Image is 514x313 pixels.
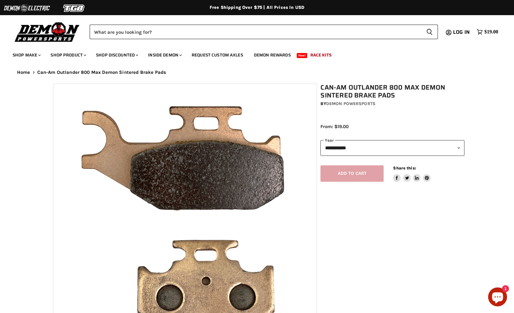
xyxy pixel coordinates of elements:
[8,49,45,62] a: Shop Make
[484,29,498,35] span: $19.00
[306,49,336,62] a: Race Kits
[393,165,431,182] aside: Share this:
[326,101,375,106] a: Demon Powersports
[90,25,421,39] input: Search
[4,5,510,10] div: Free Shipping Over $75 | All Prices In USD
[249,49,296,62] a: Demon Rewards
[320,140,464,156] select: year
[320,124,349,129] span: From: $19.00
[51,2,98,14] img: TGB Logo 2
[8,46,497,62] ul: Main menu
[3,2,51,14] img: Demon Electric Logo 2
[450,29,474,35] a: Log in
[91,49,142,62] a: Shop Discounted
[90,25,438,39] form: Product
[474,27,501,37] a: $19.00
[143,49,186,62] a: Inside Demon
[421,25,438,39] button: Search
[453,28,470,36] span: Log in
[187,49,248,62] a: Request Custom Axles
[320,84,464,99] h1: Can-Am Outlander 800 Max Demon Sintered Brake Pads
[37,70,166,75] span: Can-Am Outlander 800 Max Demon Sintered Brake Pads
[46,49,90,62] a: Shop Product
[486,287,509,308] inbox-online-store-chat: Shopify online store chat
[393,166,416,170] span: Share this:
[17,70,30,75] a: Home
[13,21,82,43] img: Demon Powersports
[297,53,308,58] span: New!
[4,70,510,75] nav: Breadcrumbs
[320,100,464,107] div: by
